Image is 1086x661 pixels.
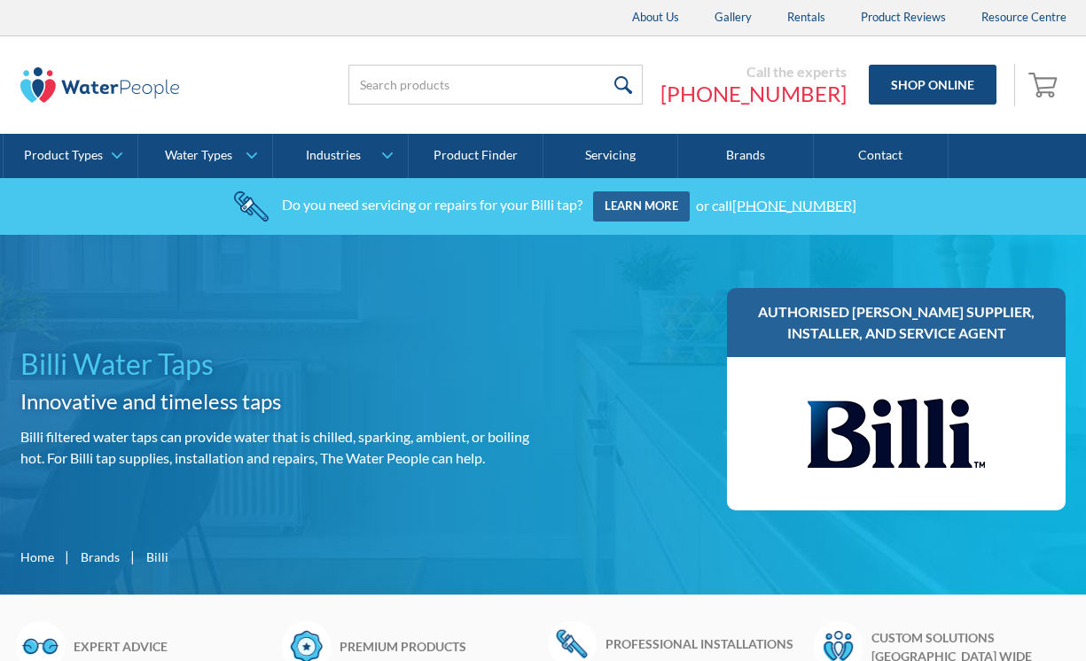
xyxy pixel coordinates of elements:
[24,148,103,163] div: Product Types
[81,548,120,566] a: Brands
[74,637,273,656] h6: Expert advice
[869,65,996,105] a: Shop Online
[814,134,949,178] a: Contact
[348,65,643,105] input: Search products
[20,548,54,566] a: Home
[732,196,856,213] a: [PHONE_NUMBER]
[4,134,137,178] a: Product Types
[1024,64,1066,106] a: Open empty cart
[340,637,539,656] h6: Premium products
[63,546,72,567] div: |
[660,81,847,107] a: [PHONE_NUMBER]
[409,134,543,178] a: Product Finder
[606,634,805,653] h6: Professional installations
[20,385,536,417] h2: Innovative and timeless taps
[1028,70,1062,98] img: shopping cart
[696,196,856,213] div: or call
[306,148,361,163] div: Industries
[745,301,1049,344] h3: Authorised [PERSON_NAME] supplier, installer, and service agent
[165,148,232,163] div: Water Types
[543,134,678,178] a: Servicing
[20,426,536,469] p: Billi filtered water taps can provide water that is chilled, sparking, ambient, or boiling hot. F...
[129,546,137,567] div: |
[273,134,407,178] a: Industries
[660,63,847,81] div: Call the experts
[593,191,690,222] a: Learn more
[678,134,813,178] a: Brands
[20,343,536,385] h1: Billi Water Taps
[20,67,180,103] img: The Water People
[282,196,582,213] div: Do you need servicing or repairs for your Billi tap?
[808,375,985,493] img: Billi
[138,134,272,178] a: Water Types
[146,548,168,566] div: Billi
